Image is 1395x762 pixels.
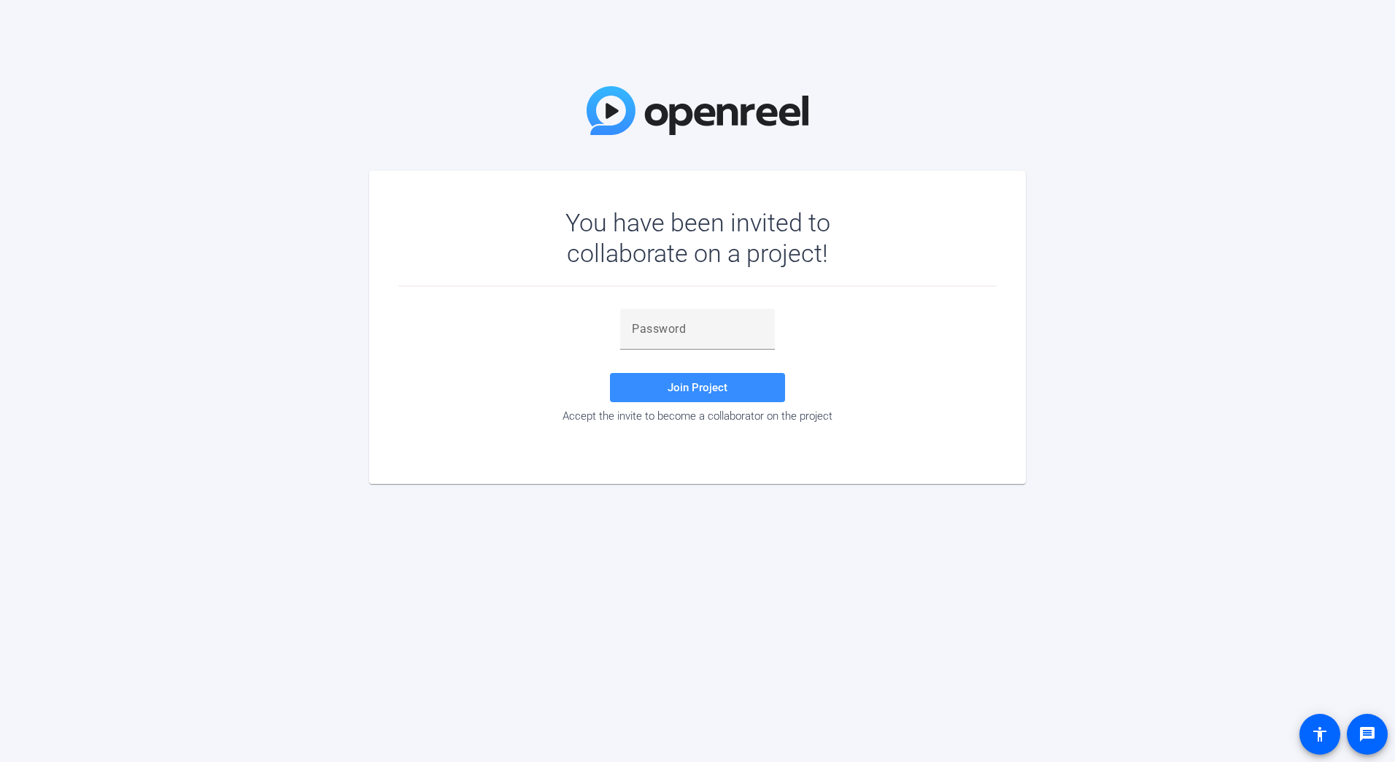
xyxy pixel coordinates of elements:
div: You have been invited to collaborate on a project! [523,207,873,269]
button: Join Project [610,373,785,402]
input: Password [632,320,763,338]
mat-icon: accessibility [1311,726,1329,743]
mat-icon: message [1359,726,1376,743]
div: Accept the invite to become a collaborator on the project [398,409,997,423]
span: Join Project [668,381,727,394]
img: OpenReel Logo [587,86,808,135]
